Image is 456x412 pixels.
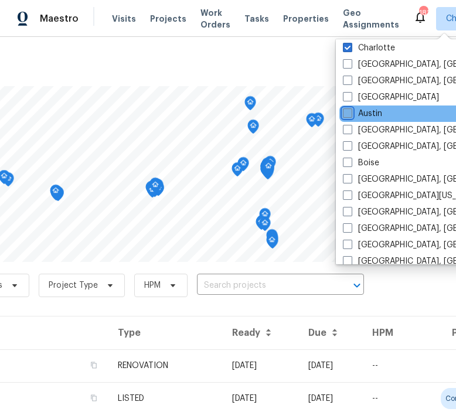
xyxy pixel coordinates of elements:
[419,7,427,19] div: 181
[150,13,186,25] span: Projects
[263,160,274,178] div: Map marker
[343,91,439,103] label: [GEOGRAPHIC_DATA]
[343,7,399,30] span: Geo Assignments
[145,181,157,199] div: Map marker
[257,214,268,233] div: Map marker
[283,13,329,25] span: Properties
[244,15,269,23] span: Tasks
[363,316,414,349] th: HPM
[49,280,98,291] span: Project Type
[266,229,278,247] div: Map marker
[312,113,324,131] div: Map marker
[261,161,273,179] div: Map marker
[147,183,158,202] div: Map marker
[306,113,318,131] div: Map marker
[144,280,161,291] span: HPM
[108,316,223,349] th: Type
[266,234,278,252] div: Map marker
[349,277,365,294] button: Open
[244,96,256,114] div: Map marker
[256,216,267,234] div: Map marker
[267,231,278,250] div: Map marker
[247,120,259,138] div: Map marker
[112,13,136,25] span: Visits
[237,157,249,175] div: Map marker
[343,157,379,169] label: Boise
[197,277,331,295] input: Search projects
[264,156,276,174] div: Map marker
[259,217,271,235] div: Map marker
[363,349,414,382] td: --
[260,163,272,181] div: Map marker
[232,162,243,181] div: Map marker
[40,13,79,25] span: Maestro
[149,183,161,201] div: Map marker
[89,393,99,403] button: Copy Address
[89,360,99,370] button: Copy Address
[299,349,363,382] td: [DATE]
[261,158,273,176] div: Map marker
[343,108,382,120] label: Austin
[223,316,300,349] th: Ready
[260,160,272,178] div: Map marker
[147,181,158,199] div: Map marker
[108,349,223,382] td: RENOVATION
[50,185,62,203] div: Map marker
[262,159,274,178] div: Map marker
[149,179,161,197] div: Map marker
[200,7,230,30] span: Work Orders
[299,316,363,349] th: Due
[259,208,271,226] div: Map marker
[223,349,300,382] td: [DATE]
[149,178,161,196] div: Map marker
[343,42,395,54] label: Charlotte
